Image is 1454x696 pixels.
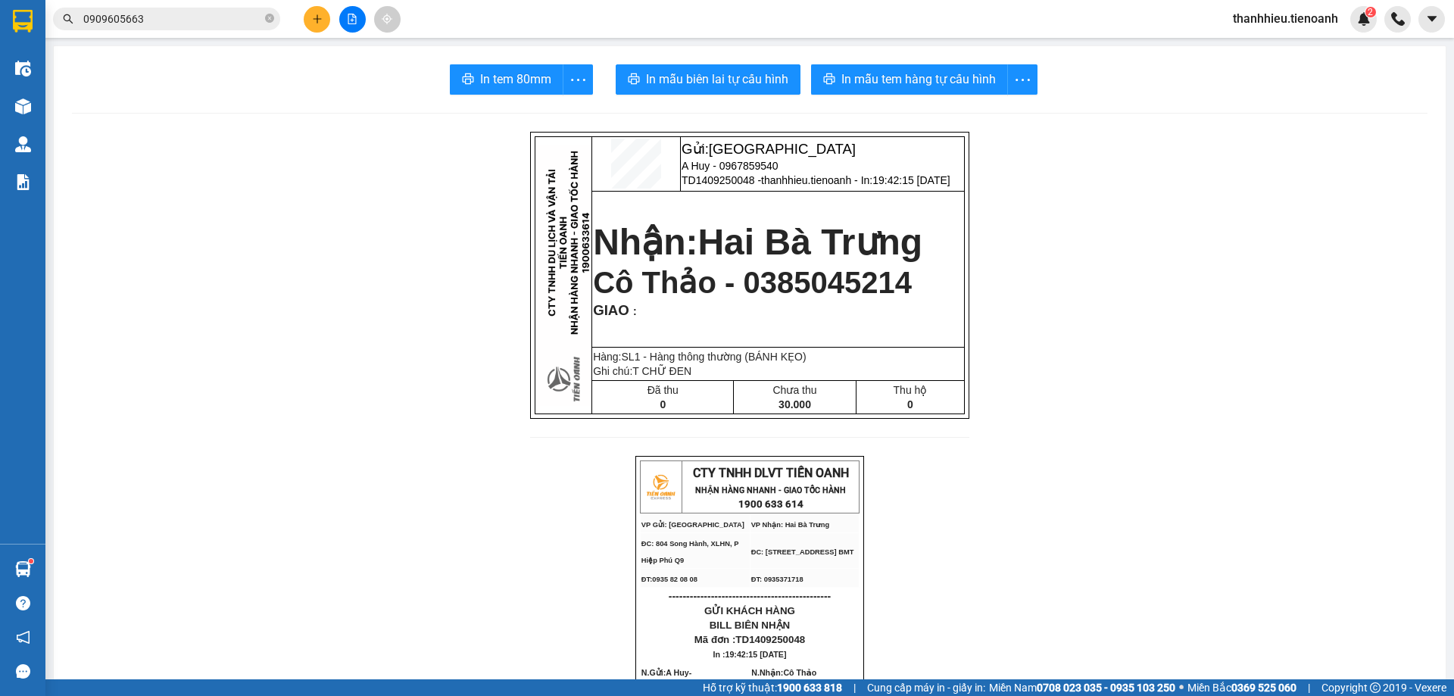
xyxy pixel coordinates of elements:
[641,521,744,529] span: VP Gửi: [GEOGRAPHIC_DATA]
[1391,12,1405,26] img: phone-icon
[462,73,474,87] span: printer
[1187,679,1296,696] span: Miền Bắc
[641,468,679,506] img: logo
[669,590,831,602] span: ----------------------------------------------
[1231,682,1296,694] strong: 0369 525 060
[15,136,31,152] img: warehouse-icon
[709,141,856,157] span: [GEOGRAPHIC_DATA]
[751,521,829,529] span: VP Nhận: Hai Bà Trưng
[1365,7,1376,17] sup: 2
[1037,682,1175,694] strong: 0708 023 035 - 0935 103 250
[641,576,697,583] span: ĐT:0935 82 08 08
[1418,6,1445,33] button: caret-down
[16,664,30,679] span: message
[312,14,323,24] span: plus
[15,61,31,76] img: warehouse-icon
[703,679,842,696] span: Hỗ trợ kỹ thuật:
[450,64,563,95] button: printerIn tem 80mm
[853,679,856,696] span: |
[304,6,330,33] button: plus
[593,222,922,262] strong: Nhận:
[682,141,856,157] span: Gửi:
[1370,682,1381,693] span: copyright
[772,384,816,396] span: Chưa thu
[823,73,835,87] span: printer
[1308,679,1310,696] span: |
[697,222,922,262] span: Hai Bà Trưng
[751,576,803,583] span: ĐT: 0935371718
[382,14,392,24] span: aim
[811,64,1008,95] button: printerIn mẫu tem hàng tự cấu hình
[15,561,31,577] img: warehouse-icon
[563,64,593,95] button: more
[867,679,985,696] span: Cung cấp máy in - giấy in:
[83,11,262,27] input: Tìm tên, số ĐT hoặc mã đơn
[1179,685,1184,691] span: ⚪️
[894,384,928,396] span: Thu hộ
[16,630,30,645] span: notification
[1425,12,1439,26] span: caret-down
[641,540,738,564] span: ĐC: 804 Song Hành, XLHN, P Hiệp Phú Q9
[704,605,795,616] span: GỬI KHÁCH HÀNG
[1221,9,1350,28] span: thanhhieu.tienoanh
[713,650,787,659] span: In :
[694,634,806,645] span: Mã đơn :
[761,174,950,186] span: thanhhieu.tienoanh - In:
[735,634,805,645] span: TD1409250048
[593,351,806,363] span: Hàng:SL
[666,668,688,677] span: A Huy
[641,668,717,694] span: N.Gửi:
[339,6,366,33] button: file-add
[1008,70,1037,89] span: more
[647,384,679,396] span: Đã thu
[347,14,357,24] span: file-add
[710,620,791,631] span: BILL BIÊN NHẬN
[265,14,274,23] span: close-circle
[1007,64,1037,95] button: more
[907,398,913,410] span: 0
[778,398,811,410] span: 30.000
[693,466,849,480] span: CTY TNHH DLVT TIẾN OANH
[660,398,666,410] span: 0
[682,160,778,172] span: A Huy - 0967859540
[628,73,640,87] span: printer
[63,14,73,24] span: search
[629,305,637,317] span: :
[13,10,33,33] img: logo-vxr
[374,6,401,33] button: aim
[635,351,807,363] span: 1 - Hàng thông thường (BÁNH KẸO)
[1357,12,1371,26] img: icon-new-feature
[16,596,30,610] span: question-circle
[1368,7,1373,17] span: 2
[593,266,912,299] span: Cô Thảo - 0385045214
[616,64,800,95] button: printerIn mẫu biên lai tự cấu hình
[593,365,691,377] span: Ghi chú:
[646,70,788,89] span: In mẫu biên lai tự cấu hình
[777,682,842,694] strong: 1900 633 818
[725,650,787,659] span: 19:42:15 [DATE]
[265,12,274,27] span: close-circle
[751,548,854,556] span: ĐC: [STREET_ADDRESS] BMT
[563,70,592,89] span: more
[682,174,950,186] span: TD1409250048 -
[15,174,31,190] img: solution-icon
[841,70,996,89] span: In mẫu tem hàng tự cấu hình
[751,668,832,694] span: Cô Thảo -
[15,98,31,114] img: warehouse-icon
[872,174,950,186] span: 19:42:15 [DATE]
[593,302,629,318] span: GIAO
[738,498,803,510] strong: 1900 633 614
[480,70,551,89] span: In tem 80mm
[989,679,1175,696] span: Miền Nam
[695,485,846,495] strong: NHẬN HÀNG NHANH - GIAO TỐC HÀNH
[632,365,691,377] span: T CHỮ ĐEN
[29,559,33,563] sup: 1
[751,668,832,694] span: N.Nhận:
